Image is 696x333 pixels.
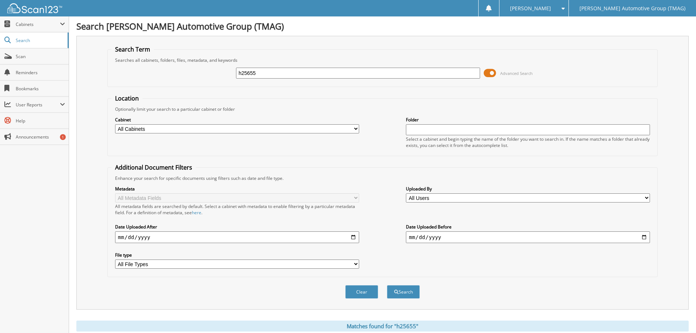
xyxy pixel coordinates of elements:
[16,118,65,124] span: Help
[500,71,533,76] span: Advanced Search
[192,209,201,216] a: here
[16,69,65,76] span: Reminders
[111,106,654,112] div: Optionally limit your search to a particular cabinet or folder
[7,3,62,13] img: scan123-logo-white.svg
[406,136,650,148] div: Select a cabinet and begin typing the name of the folder you want to search in. If the name match...
[111,163,196,171] legend: Additional Document Filters
[76,321,689,332] div: Matches found for "h25655"
[76,20,689,32] h1: Search [PERSON_NAME] Automotive Group (TMAG)
[60,134,66,140] div: 1
[16,21,60,27] span: Cabinets
[16,53,65,60] span: Scan
[345,285,378,299] button: Clear
[406,231,650,243] input: end
[111,45,154,53] legend: Search Term
[510,6,551,11] span: [PERSON_NAME]
[111,94,142,102] legend: Location
[16,102,60,108] span: User Reports
[115,186,359,192] label: Metadata
[115,252,359,258] label: File type
[115,224,359,230] label: Date Uploaded After
[406,117,650,123] label: Folder
[115,203,359,216] div: All metadata fields are searched by default. Select a cabinet with metadata to enable filtering b...
[16,86,65,92] span: Bookmarks
[16,37,64,43] span: Search
[579,6,685,11] span: [PERSON_NAME] Automotive Group (TMAG)
[406,186,650,192] label: Uploaded By
[406,224,650,230] label: Date Uploaded Before
[387,285,420,299] button: Search
[16,134,65,140] span: Announcements
[111,57,654,63] div: Searches all cabinets, folders, files, metadata, and keywords
[115,231,359,243] input: start
[111,175,654,181] div: Enhance your search for specific documents using filters such as date and file type.
[115,117,359,123] label: Cabinet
